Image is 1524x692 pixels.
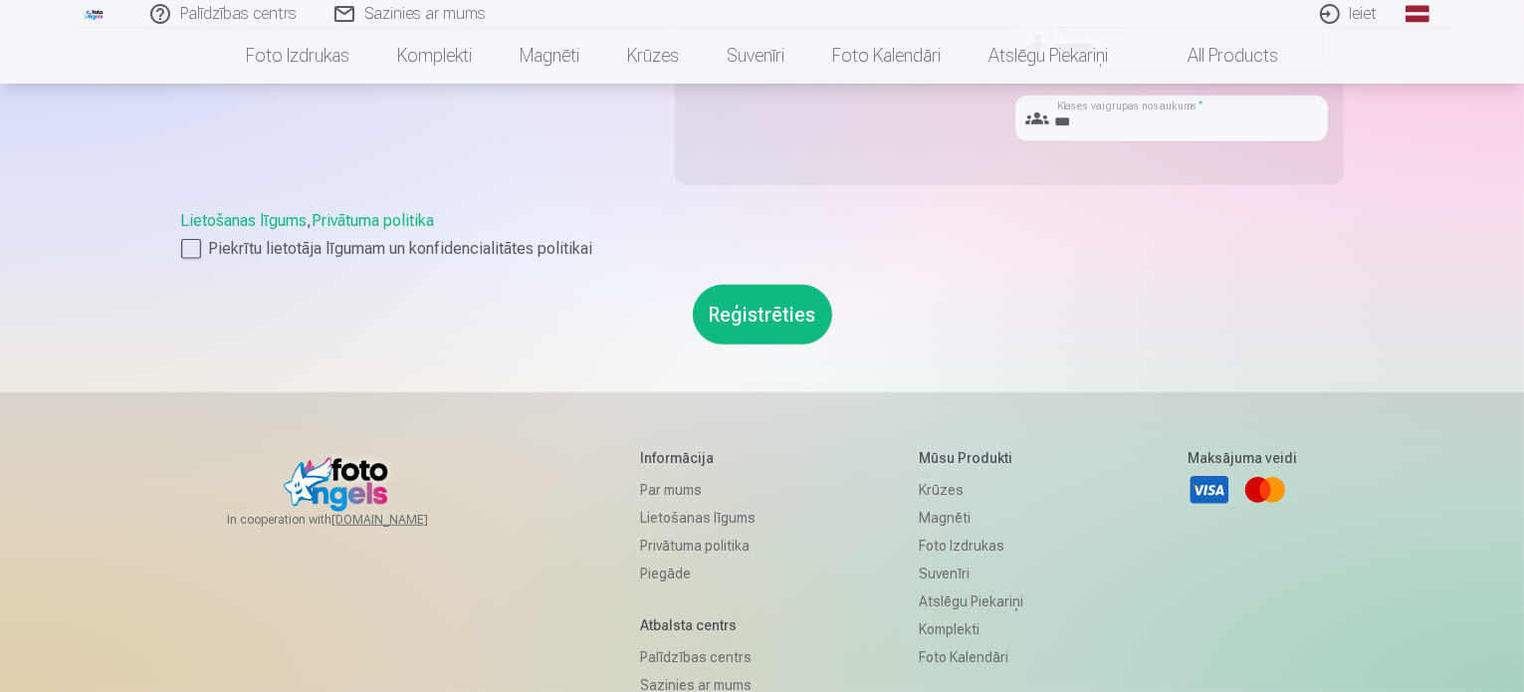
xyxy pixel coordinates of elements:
a: [DOMAIN_NAME] [331,512,476,528]
a: Privātuma politika [313,211,435,230]
a: All products [1132,28,1302,84]
a: Krūzes [919,476,1023,504]
a: Magnēti [496,28,603,84]
a: Suvenīri [703,28,808,84]
a: Privātuma politika [640,532,756,560]
a: Atslēgu piekariņi [965,28,1132,84]
img: /fa1 [84,8,106,20]
a: Magnēti [919,504,1023,532]
h5: Informācija [640,448,756,468]
a: Atslēgu piekariņi [919,587,1023,615]
a: Foto kalendāri [919,643,1023,671]
a: Krūzes [603,28,703,84]
div: , [181,209,1344,261]
a: Par mums [640,476,756,504]
a: Suvenīri [919,560,1023,587]
h5: Maksājuma veidi [1188,448,1297,468]
a: Foto izdrukas [919,532,1023,560]
h5: Atbalsta centrs [640,615,756,635]
a: Piegāde [640,560,756,587]
a: Palīdzības centrs [640,643,756,671]
a: Foto kalendāri [808,28,965,84]
h5: Mūsu produkti [919,448,1023,468]
a: Komplekti [373,28,496,84]
a: Komplekti [919,615,1023,643]
label: Piekrītu lietotāja līgumam un konfidencialitātes politikai [181,237,1344,261]
a: Visa [1188,468,1231,512]
button: Reģistrēties [693,285,832,345]
a: Lietošanas līgums [640,504,756,532]
span: In cooperation with [227,512,476,528]
a: Lietošanas līgums [181,211,308,230]
a: Mastercard [1243,468,1287,512]
a: Foto izdrukas [222,28,373,84]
